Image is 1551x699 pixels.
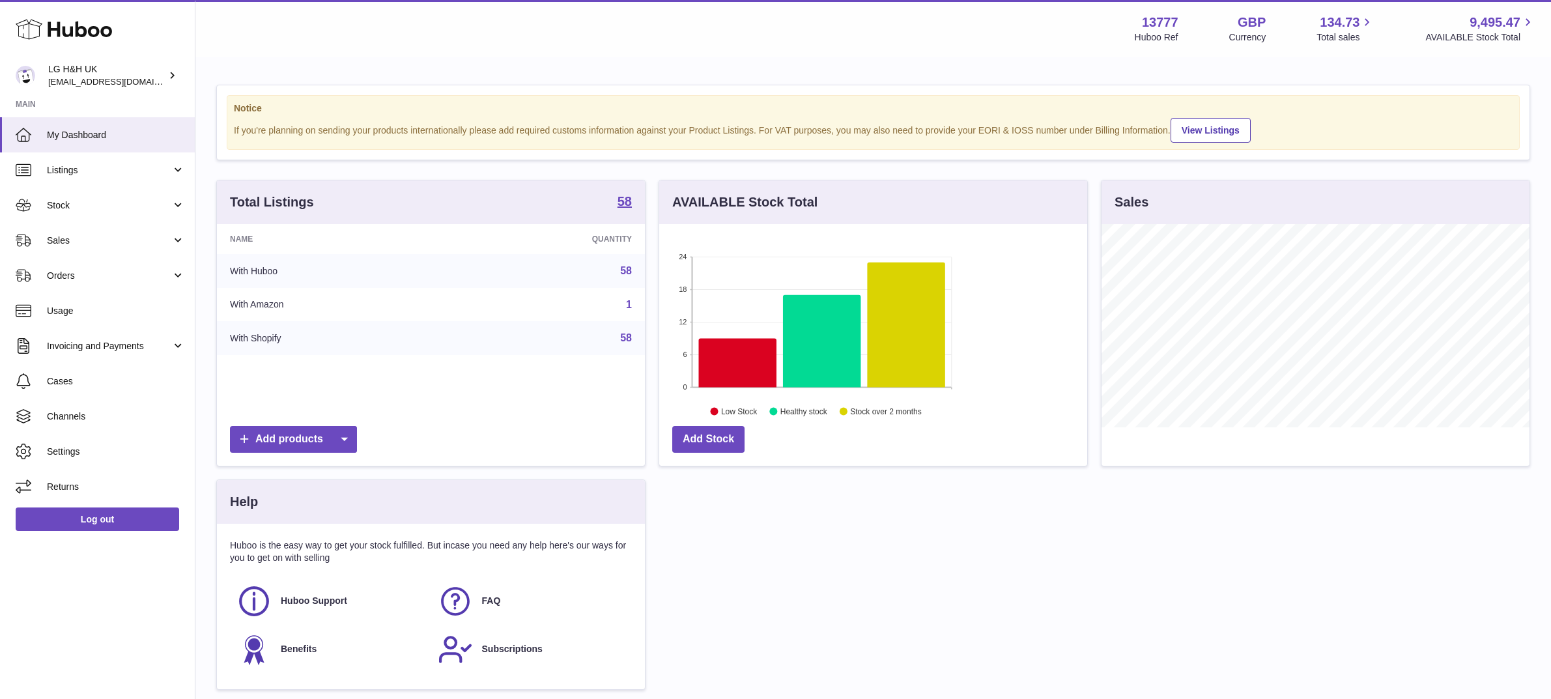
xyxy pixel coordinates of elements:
[1171,118,1251,143] a: View Listings
[217,254,451,288] td: With Huboo
[47,410,185,423] span: Channels
[217,224,451,254] th: Name
[1425,31,1535,44] span: AVAILABLE Stock Total
[1320,14,1359,31] span: 134.73
[1229,31,1266,44] div: Currency
[438,584,626,619] a: FAQ
[48,76,192,87] span: [EMAIL_ADDRESS][DOMAIN_NAME]
[47,129,185,141] span: My Dashboard
[230,193,314,211] h3: Total Listings
[626,299,632,310] a: 1
[679,318,687,326] text: 12
[281,595,347,607] span: Huboo Support
[1135,31,1178,44] div: Huboo Ref
[230,426,357,453] a: Add products
[679,253,687,261] text: 24
[618,195,632,208] strong: 58
[1425,14,1535,44] a: 9,495.47 AVAILABLE Stock Total
[47,375,185,388] span: Cases
[230,539,632,564] p: Huboo is the easy way to get your stock fulfilled. But incase you need any help here's our ways f...
[217,321,451,355] td: With Shopify
[16,507,179,531] a: Log out
[236,584,425,619] a: Huboo Support
[672,193,818,211] h3: AVAILABLE Stock Total
[47,235,171,247] span: Sales
[217,288,451,322] td: With Amazon
[482,595,501,607] span: FAQ
[1316,31,1374,44] span: Total sales
[47,164,171,177] span: Listings
[620,332,632,343] a: 58
[850,407,921,416] text: Stock over 2 months
[234,102,1513,115] strong: Notice
[47,481,185,493] span: Returns
[683,383,687,391] text: 0
[683,350,687,358] text: 6
[48,63,165,88] div: LG H&H UK
[281,643,317,655] span: Benefits
[451,224,645,254] th: Quantity
[780,407,828,416] text: Healthy stock
[672,426,745,453] a: Add Stock
[1238,14,1266,31] strong: GBP
[1142,14,1178,31] strong: 13777
[236,632,425,667] a: Benefits
[1470,14,1520,31] span: 9,495.47
[620,265,632,276] a: 58
[16,66,35,85] img: veechen@lghnh.co.uk
[47,199,171,212] span: Stock
[679,285,687,293] text: 18
[721,407,758,416] text: Low Stock
[482,643,543,655] span: Subscriptions
[1316,14,1374,44] a: 134.73 Total sales
[1115,193,1148,211] h3: Sales
[47,446,185,458] span: Settings
[47,340,171,352] span: Invoicing and Payments
[234,116,1513,143] div: If you're planning on sending your products internationally please add required customs informati...
[47,270,171,282] span: Orders
[230,493,258,511] h3: Help
[618,195,632,210] a: 58
[438,632,626,667] a: Subscriptions
[47,305,185,317] span: Usage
